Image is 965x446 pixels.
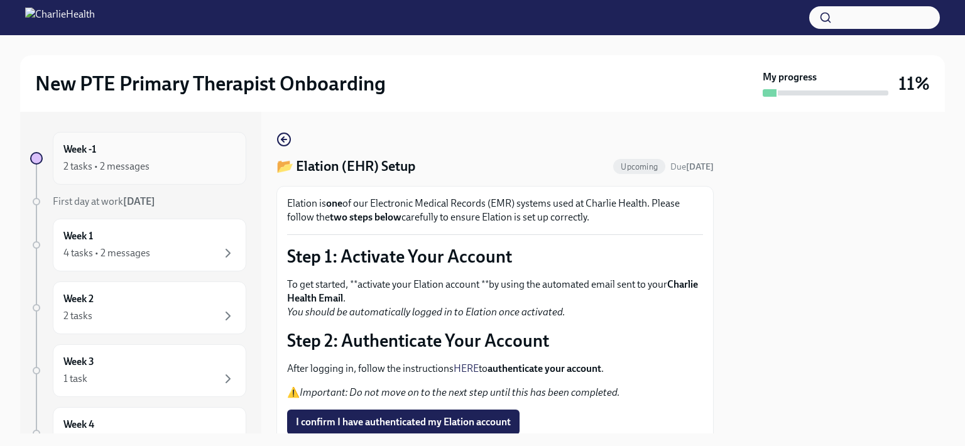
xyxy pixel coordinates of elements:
[53,195,155,207] span: First day at work
[287,329,703,352] p: Step 2: Authenticate Your Account
[300,386,620,398] em: Important: Do not move on to the next step until this has been completed.
[763,70,817,84] strong: My progress
[330,211,401,223] strong: two steps below
[898,72,930,95] h3: 11%
[63,229,93,243] h6: Week 1
[30,132,246,185] a: Week -12 tasks • 2 messages
[30,219,246,271] a: Week 14 tasks • 2 messages
[63,355,94,369] h6: Week 3
[25,8,95,28] img: CharlieHealth
[454,362,479,374] a: HERE
[488,362,601,374] strong: authenticate your account
[287,306,565,318] em: You should be automatically logged in to Elation once activated.
[63,418,94,432] h6: Week 4
[63,160,150,173] div: 2 tasks • 2 messages
[686,161,714,172] strong: [DATE]
[30,344,246,397] a: Week 31 task
[296,416,511,428] span: I confirm I have authenticated my Elation account
[63,143,96,156] h6: Week -1
[613,162,665,171] span: Upcoming
[670,161,714,172] span: Due
[670,161,714,173] span: September 19th, 2025 10:00
[287,245,703,268] p: Step 1: Activate Your Account
[287,362,703,376] p: After logging in, follow the instructions to .
[63,372,87,386] div: 1 task
[287,386,703,400] p: ⚠️
[276,157,415,176] h4: 📂 Elation (EHR) Setup
[63,246,150,260] div: 4 tasks • 2 messages
[63,309,92,323] div: 2 tasks
[326,197,342,209] strong: one
[123,195,155,207] strong: [DATE]
[287,197,703,224] p: Elation is of our Electronic Medical Records (EMR) systems used at Charlie Health. Please follow ...
[30,281,246,334] a: Week 22 tasks
[287,410,520,435] button: I confirm I have authenticated my Elation account
[35,71,386,96] h2: New PTE Primary Therapist Onboarding
[30,195,246,209] a: First day at work[DATE]
[63,292,94,306] h6: Week 2
[287,278,703,319] p: To get started, **activate your Elation account **by using the automated email sent to your .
